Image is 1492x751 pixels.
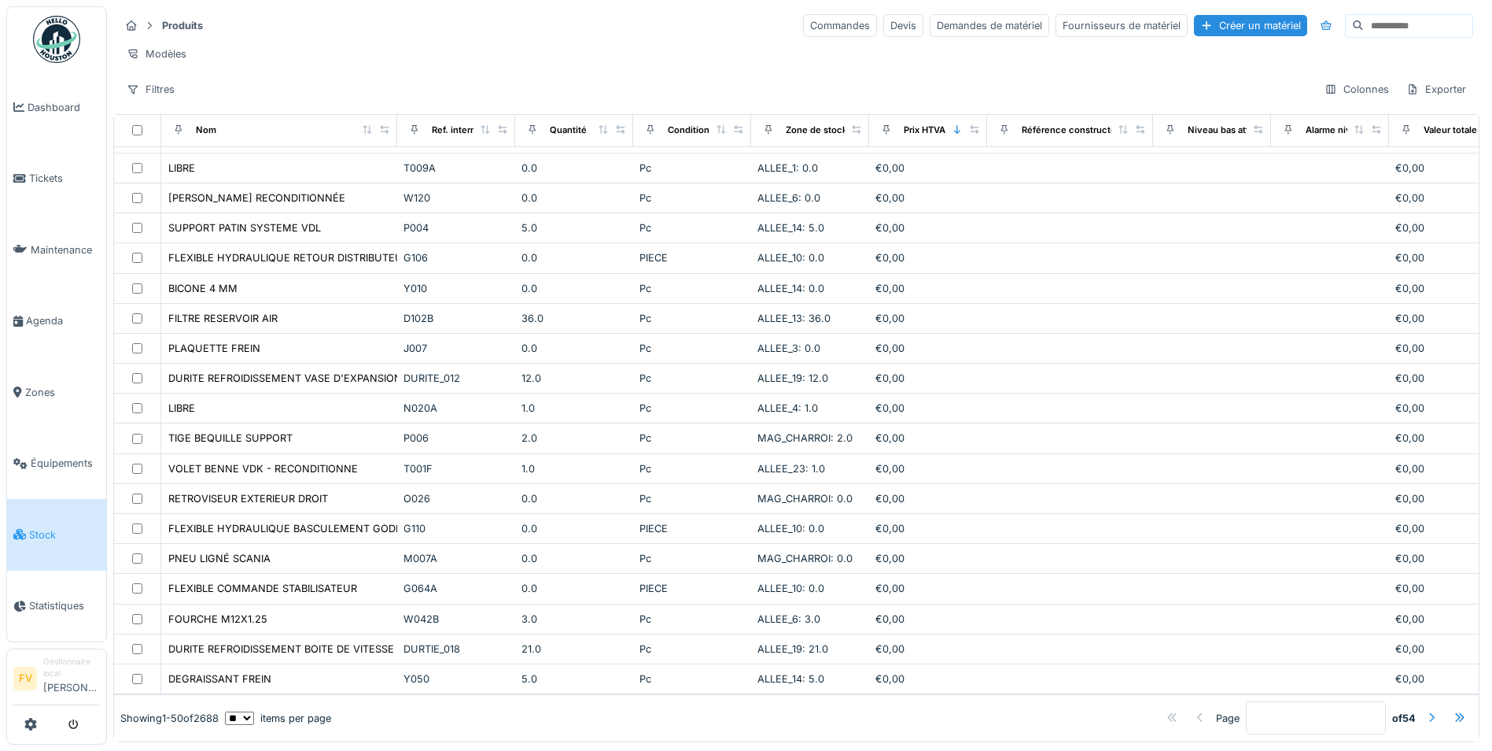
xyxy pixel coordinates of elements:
[757,283,824,294] span: ALLEE_14: 0.0
[1317,78,1396,101] div: Colonnes
[875,161,981,176] div: €0,00
[883,14,923,37] div: Devis
[29,598,100,613] span: Statistiques
[757,222,824,234] span: ALLEE_14: 5.0
[875,551,981,566] div: €0,00
[1055,14,1188,37] div: Fournisseurs de matériel
[168,551,271,566] div: PNEU LIGNÉ SCANIA
[403,612,509,627] div: W042B
[757,643,828,655] span: ALLEE_19: 21.0
[639,161,745,176] div: Pc
[875,642,981,657] div: €0,00
[639,191,745,205] div: Pc
[639,281,745,296] div: Pc
[803,14,877,37] div: Commandes
[33,16,80,63] img: Badge_color-CXgf-gQk.svg
[639,612,745,627] div: Pc
[757,523,824,535] span: ALLEE_10: 0.0
[7,571,106,642] a: Statistiques
[757,313,831,324] span: ALLEE_13: 36.0
[521,551,627,566] div: 0.0
[875,191,981,205] div: €0,00
[403,521,509,536] div: G110
[403,371,509,386] div: DURITE_012
[639,551,745,566] div: Pc
[168,281,238,296] div: BICONE 4 MM
[403,671,509,686] div: Y050
[120,43,193,65] div: Modèles
[757,252,824,264] span: ALLEE_10: 0.0
[757,162,818,174] span: ALLEE_1: 0.0
[403,431,509,446] div: P006
[168,642,394,657] div: DURITE REFROIDISSEMENT BOITE DE VITESSE
[639,311,745,326] div: Pc
[521,250,627,265] div: 0.0
[521,281,627,296] div: 0.0
[521,491,627,506] div: 0.0
[1216,711,1240,726] div: Page
[31,456,100,471] span: Équipements
[7,143,106,215] a: Tickets
[875,220,981,235] div: €0,00
[639,521,745,536] div: PIECE
[7,214,106,286] a: Maintenance
[875,371,981,386] div: €0,00
[1399,78,1473,101] div: Exporter
[757,463,825,475] span: ALLEE_23: 1.0
[875,461,981,476] div: €0,00
[521,401,627,416] div: 1.0
[1306,124,1384,137] div: Alarme niveau bas
[639,491,745,506] div: Pc
[168,431,293,446] div: TIGE BEQUILLE SUPPORT
[757,192,820,204] span: ALLEE_6: 0.0
[757,613,820,625] span: ALLEE_6: 3.0
[521,671,627,686] div: 5.0
[521,161,627,176] div: 0.0
[521,220,627,235] div: 5.0
[168,461,358,476] div: VOLET BENNE VDK - RECONDITIONNE
[168,161,195,176] div: LIBRE
[550,124,587,137] div: Quantité
[904,124,945,137] div: Prix HTVA
[403,161,509,176] div: T009A
[521,311,627,326] div: 36.0
[403,461,509,476] div: T001F
[403,250,509,265] div: G106
[875,311,981,326] div: €0,00
[168,371,402,386] div: DURITE REFROIDISSEMENT VASE D'EXPANSION
[757,372,828,384] span: ALLEE_19: 12.0
[403,551,509,566] div: M007A
[168,671,271,686] div: DEGRAISSANT FREIN
[26,313,100,328] span: Agenda
[639,581,745,596] div: PIECE
[1424,124,1477,137] div: Valeur totale
[757,493,853,505] span: MAG_CHARROI: 0.0
[168,491,328,506] div: RETROVISEUR EXTERIEUR DROIT
[403,581,509,596] div: G064A
[521,521,627,536] div: 0.0
[521,431,627,446] div: 2.0
[639,250,745,265] div: PIECE
[1022,124,1125,137] div: Référence constructeur
[786,124,863,137] div: Zone de stockage
[168,612,267,627] div: FOURCHE M12X1.25
[639,401,745,416] div: Pc
[168,311,278,326] div: FILTRE RESERVOIR AIR
[757,342,820,354] span: ALLEE_3: 0.0
[639,220,745,235] div: Pc
[521,642,627,657] div: 21.0
[7,428,106,500] a: Équipements
[403,491,509,506] div: O026
[168,191,345,205] div: [PERSON_NAME] RECONDITIONNÉE
[43,656,100,701] li: [PERSON_NAME]
[28,100,100,115] span: Dashboard
[156,18,209,33] strong: Produits
[875,612,981,627] div: €0,00
[875,671,981,686] div: €0,00
[168,341,260,356] div: PLAQUETTE FREIN
[196,124,216,137] div: Nom
[875,341,981,356] div: €0,00
[168,521,408,536] div: FLEXIBLE HYDRAULIQUE BASCULEMENT GODET
[29,171,100,186] span: Tickets
[403,220,509,235] div: P004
